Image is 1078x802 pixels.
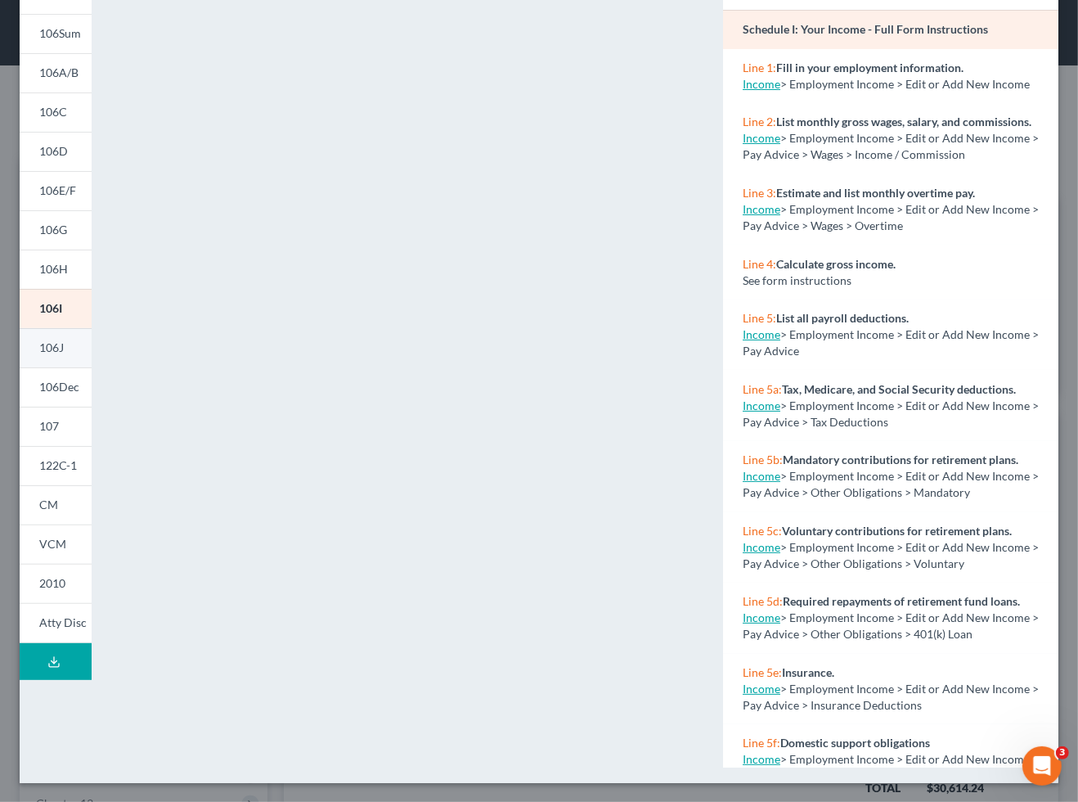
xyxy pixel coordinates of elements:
a: Income [743,682,780,696]
span: 106J [39,340,64,354]
span: > Employment Income > Edit or Add New Income > Pay Advice > Other Obligations > Mandatory [743,469,1039,499]
span: 122C-1 [39,458,77,472]
span: > Employment Income > Edit or Add New Income > Pay Advice > Other Obligations > Voluntary [743,540,1039,570]
a: VCM [20,525,92,564]
strong: Domestic support obligations [780,736,930,750]
span: 106D [39,144,68,158]
a: 106C [20,92,92,132]
span: Line 1: [743,61,776,74]
strong: Tax, Medicare, and Social Security deductions. [782,382,1016,396]
span: Line 5b: [743,453,783,466]
a: 106I [20,289,92,328]
span: Line 5: [743,311,776,325]
strong: Required repayments of retirement fund loans. [783,594,1020,608]
a: CM [20,485,92,525]
strong: Calculate gross income. [776,257,896,271]
span: > Employment Income > Edit or Add New Income > Pay Advice > Wages > Income / Commission [743,131,1039,161]
strong: Insurance. [782,665,834,679]
span: Line 5a: [743,382,782,396]
strong: List monthly gross wages, salary, and commissions. [776,115,1031,128]
span: Line 5d: [743,594,783,608]
span: Line 3: [743,186,776,200]
span: 106A/B [39,65,79,79]
a: 106J [20,328,92,367]
a: 106E/F [20,171,92,210]
strong: Estimate and list monthly overtime pay. [776,186,975,200]
a: Income [743,540,780,554]
iframe: Intercom live chat [1022,746,1062,786]
span: 106E/F [39,183,76,197]
span: > Employment Income > Edit or Add New Income > Pay Advice > Insurance Deductions [743,682,1039,712]
a: Atty Disc [20,603,92,643]
strong: Mandatory contributions for retirement plans. [783,453,1018,466]
strong: Fill in your employment information. [776,61,963,74]
span: 107 [39,419,59,433]
span: Line 5f: [743,736,780,750]
span: 106I [39,301,62,315]
span: 106G [39,223,67,237]
span: > Employment Income > Edit or Add New Income > Pay Advice > Other Obligations > Domestic Sup. [743,752,1039,782]
span: > Employment Income > Edit or Add New Income > Pay Advice > Other Obligations > 401(k) Loan [743,611,1039,641]
span: > Employment Income > Edit or Add New Income > Pay Advice [743,327,1039,358]
a: 122C-1 [20,446,92,485]
span: VCM [39,537,66,551]
a: 106D [20,132,92,171]
a: 107 [20,407,92,446]
span: 106C [39,105,67,119]
strong: List all payroll deductions. [776,311,909,325]
span: Line 5c: [743,524,782,538]
strong: Schedule I: Your Income - Full Form Instructions [743,22,988,36]
a: Income [743,131,780,145]
a: Income [743,77,780,91]
a: 106Dec [20,367,92,407]
span: Line 4: [743,257,776,271]
a: 106H [20,250,92,289]
span: See form instructions [743,273,851,287]
span: 2010 [39,576,65,590]
a: Income [743,327,780,341]
a: Income [743,202,780,216]
span: CM [39,498,58,511]
a: 2010 [20,564,92,603]
a: Income [743,399,780,412]
strong: Voluntary contributions for retirement plans. [782,524,1012,538]
span: > Employment Income > Edit or Add New Income > Pay Advice > Wages > Overtime [743,202,1039,232]
a: 106A/B [20,53,92,92]
a: Income [743,469,780,483]
span: > Employment Income > Edit or Add New Income [780,77,1030,91]
span: 106Sum [39,26,81,40]
span: Line 2: [743,115,776,128]
span: 106H [39,262,68,276]
a: Income [743,752,780,766]
span: Line 5e: [743,665,782,679]
a: 106Sum [20,14,92,53]
a: Income [743,611,780,624]
span: > Employment Income > Edit or Add New Income > Pay Advice > Tax Deductions [743,399,1039,429]
a: 106G [20,210,92,250]
span: 3 [1056,746,1069,759]
span: Atty Disc [39,615,87,629]
span: 106Dec [39,380,79,394]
